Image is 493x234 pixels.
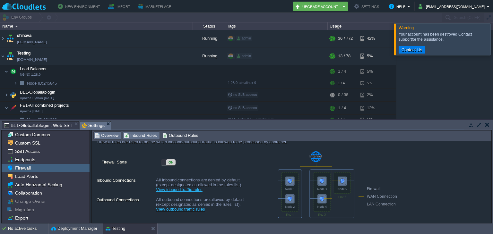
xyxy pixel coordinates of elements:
[101,159,160,171] label: Firewall State
[360,88,381,101] div: 2%
[9,88,18,101] img: AMDAwAAAACH5BAEAAAAALAAAAAABAAEAAAICRAEAOw==
[20,73,41,77] span: NGINX 1.28.0
[14,173,39,179] a: Load Alerts
[419,3,487,10] button: [EMAIL_ADDRESS][DOMAIN_NAME]
[308,222,350,227] span: Isolated Env Group 2
[4,102,8,114] img: AMDAwAAAACH5BAEAAAAALAAAAAABAAEAAAICRAEAOw==
[354,3,381,10] button: Settings
[26,117,58,122] span: 221889
[236,53,252,59] div: admin
[14,165,32,171] a: Firewall
[19,89,56,95] span: BE1-Globallablogin
[17,32,31,39] a: shinova
[14,215,29,221] a: Export
[108,3,132,10] button: Import
[51,225,97,232] button: Deployment Manager
[8,223,48,234] div: No active tasks
[4,121,73,129] span: BE1-Globallablogin : Web SSH
[20,96,54,100] span: Apache Python [DATE]
[360,78,381,88] div: 5%
[20,109,43,113] span: Apache [DATE]
[2,3,46,11] img: Cloudlets
[138,3,173,10] button: Marketplace
[14,157,36,163] a: Endpoints
[166,159,176,165] div: ON
[399,32,489,42] div: Your account has been destroyed. for the assistance.
[9,102,18,114] img: AMDAwAAAACH5BAEAAAAALAAAAAABAAEAAAICRAEAOw==
[97,177,155,189] label: Inbound Connections
[13,115,17,125] img: AMDAwAAAACH5BAEAAAAALAAAAAABAAEAAAICRAEAOw==
[0,30,5,47] img: AMDAwAAAACH5BAEAAAAALAAAAAABAAEAAAICRAEAOw==
[389,3,407,10] button: Help
[92,135,398,149] div: Firewall rules are used to define which inbound/outbound traffic is allowed to be processed by co...
[338,65,346,78] div: 1 / 4
[0,47,5,65] img: AMDAwAAAACH5BAEAAAAALAAAAAABAAEAAAICRAEAOw==
[156,187,203,192] a: View inbound traffic rules
[359,185,405,193] div: Firewall
[225,22,327,30] div: Tags
[19,66,48,71] span: Load Balancer
[17,50,30,56] a: Testing
[399,25,414,30] span: Warning
[156,196,252,215] div: All outbound connections are allowed by default (except designated as denied in the rules list).
[17,56,47,63] a: [DOMAIN_NAME]
[17,39,47,45] a: [DOMAIN_NAME]
[17,78,26,88] img: AMDAwAAAACH5BAEAAAAALAAAAAABAAEAAAICRAEAOw==
[228,81,256,85] span: 1.28.0-almalinux-9
[156,177,252,195] div: All inbound connections are denied by default (except designated as allowed in the rules list).
[193,47,225,65] div: Running
[58,3,102,10] button: New Environment
[400,47,424,53] button: Contact Us
[338,30,353,47] div: 36 / 772
[360,65,381,78] div: 5%
[1,22,193,30] div: Name
[26,80,58,86] a: Node ID:245845
[360,102,381,114] div: 12%
[228,106,257,110] span: no SLB access
[27,117,43,122] span: Node ID:
[359,193,405,201] div: WAN Connection
[338,115,345,125] div: 1 / 4
[262,222,308,227] span: Isolated Env Group 1
[13,78,17,88] img: AMDAwAAAACH5BAEAAAAALAAAAAABAAEAAAICRAEAOw==
[156,207,205,212] a: View outbound traffic rules
[19,103,70,108] a: FE1-All combined projectsApache [DATE]
[360,115,381,125] div: 12%
[14,190,43,196] a: Collaboration
[14,132,51,138] a: Custom Domains
[19,66,48,71] a: Load BalancerNGINX 1.28.0
[14,207,35,213] a: Migration
[19,90,56,95] a: BE1-GloballabloginApache Python [DATE]
[95,132,118,139] span: Overview
[14,182,63,188] a: Auto Horizontal Scaling
[6,30,15,47] img: AMDAwAAAACH5BAEAAAAALAAAAAABAAEAAAICRAEAOw==
[338,102,346,114] div: 1 / 4
[26,80,58,86] span: 245845
[82,121,105,130] span: Settings
[236,36,252,41] div: admin
[359,201,405,208] div: LAN Connection
[14,198,47,204] a: Change Owner
[193,22,225,30] div: Status
[27,81,43,86] span: Node ID:
[9,65,18,78] img: AMDAwAAAACH5BAEAAAAALAAAAAABAAEAAAICRAEAOw==
[14,140,41,146] a: Custom SSL
[162,132,199,139] span: Outbound Rules
[14,148,41,154] a: SSH Access
[6,47,15,65] img: AMDAwAAAACH5BAEAAAAALAAAAAABAAEAAAICRAEAOw==
[228,117,273,121] span: [DATE]-php-8.4.5-almalinux-9
[4,65,8,78] img: AMDAwAAAACH5BAEAAAAALAAAAAABAAEAAAICRAEAOw==
[360,30,381,47] div: 42%
[338,47,350,65] div: 13 / 78
[106,225,125,232] button: Testing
